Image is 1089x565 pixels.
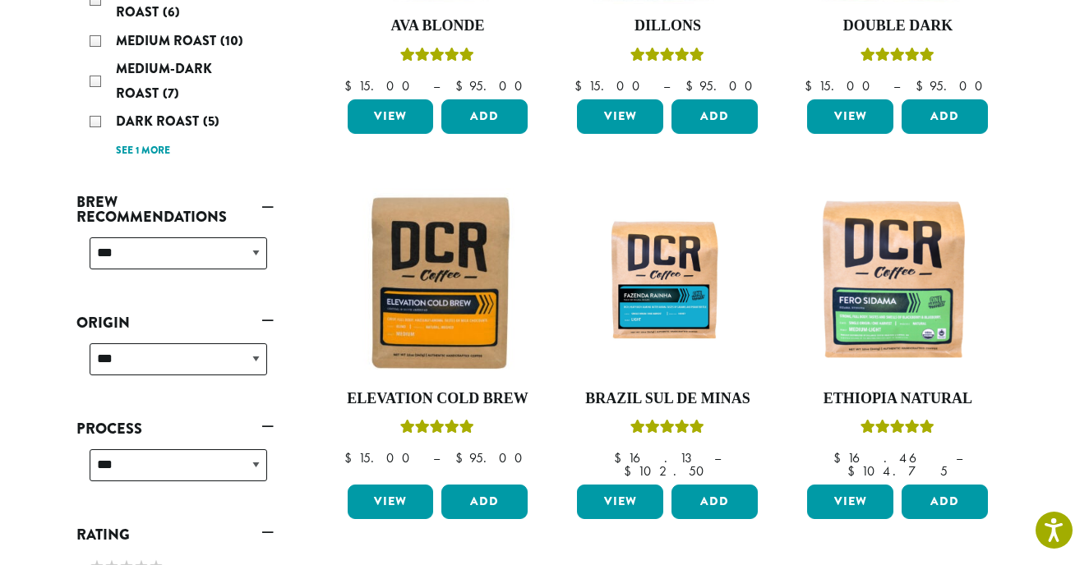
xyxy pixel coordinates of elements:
bdi: 95.00 [455,77,530,94]
bdi: 15.00 [574,77,648,94]
a: Brew Recommendations [76,188,274,231]
span: (10) [220,31,243,50]
h4: Brazil Sul De Minas [573,390,762,408]
button: Add [441,485,528,519]
span: – [663,77,670,94]
h4: Ethiopia Natural [803,390,992,408]
span: $ [805,77,819,94]
span: (5) [203,112,219,131]
span: $ [344,77,358,94]
a: Elevation Cold BrewRated 5.00 out of 5 [344,188,533,479]
span: $ [685,77,699,94]
button: Add [902,485,988,519]
button: Add [902,99,988,134]
h4: Dillons [573,17,762,35]
span: $ [455,77,469,94]
a: Origin [76,309,274,337]
span: $ [847,462,861,480]
bdi: 16.46 [833,449,940,466]
h4: Elevation Cold Brew [344,390,533,408]
a: View [577,485,663,519]
a: Rating [76,521,274,549]
a: View [577,99,663,134]
span: $ [624,462,638,480]
img: Elevation-Cold-Brew-300x300.jpg [343,188,532,377]
span: $ [833,449,847,466]
span: $ [614,449,628,466]
span: Medium Roast [116,31,220,50]
h4: Double Dark [803,17,992,35]
a: Brazil Sul De MinasRated 5.00 out of 5 [573,188,762,479]
bdi: 15.00 [805,77,878,94]
span: (7) [163,84,179,103]
span: Dark Roast [116,112,203,131]
span: – [956,449,962,466]
bdi: 15.00 [344,77,418,94]
div: Rated 5.00 out of 5 [630,45,704,70]
div: Rated 4.50 out of 5 [861,45,934,70]
bdi: 104.75 [847,462,948,480]
span: – [893,77,900,94]
span: $ [916,77,930,94]
span: $ [574,77,588,94]
a: View [807,99,893,134]
span: (6) [163,2,180,21]
a: View [348,485,434,519]
bdi: 102.50 [624,462,712,480]
bdi: 95.00 [685,77,760,94]
h4: Ava Blonde [344,17,533,35]
a: Process [76,415,274,443]
bdi: 95.00 [455,449,530,466]
span: Medium-Dark Roast [116,59,212,103]
span: – [433,449,440,466]
button: Add [671,99,758,134]
a: View [348,99,434,134]
span: – [714,449,721,466]
div: Rated 5.00 out of 5 [630,417,704,442]
a: View [807,485,893,519]
span: $ [344,449,358,466]
div: Process [76,443,274,501]
div: Rated 5.00 out of 5 [400,45,474,70]
img: DCR-Fero-Sidama-Coffee-Bag-2019-300x300.png [803,188,992,377]
img: Fazenda-Rainha_12oz_Mockup.jpg [573,212,762,353]
span: – [433,77,440,94]
bdi: 15.00 [344,449,418,466]
bdi: 95.00 [916,77,990,94]
div: Rated 5.00 out of 5 [861,417,934,442]
a: Ethiopia NaturalRated 5.00 out of 5 [803,188,992,479]
div: Origin [76,337,274,395]
div: Brew Recommendations [76,231,274,289]
button: Add [671,485,758,519]
a: See 1 more [116,143,170,159]
div: Rated 5.00 out of 5 [400,417,474,442]
bdi: 16.13 [614,449,699,466]
span: $ [455,449,469,466]
button: Add [441,99,528,134]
